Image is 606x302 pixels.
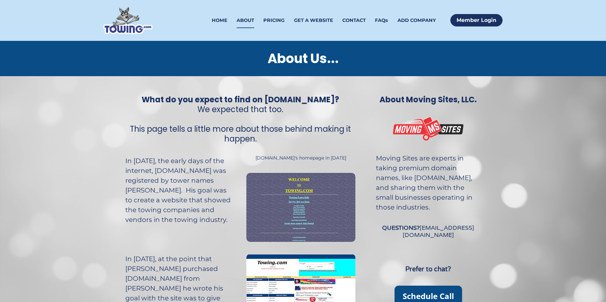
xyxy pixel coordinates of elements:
[393,117,463,141] img: Moving Sites
[376,153,481,212] p: Moving Sites are experts in taking premium domain names, like [DOMAIN_NAME], and sharing them wit...
[246,156,355,160] p: [DOMAIN_NAME]'s homepage in [DATE]
[382,224,474,239] span: [EMAIL_ADDRESS][DOMAIN_NAME]
[342,13,366,28] a: CONTACT
[125,156,234,225] p: In [DATE], the early days of the internet, [DOMAIN_NAME] was registered by tower names [PERSON_NA...
[237,13,254,28] a: ABOUT
[450,14,503,26] a: Member Login
[268,49,339,68] span: About Us...
[380,94,477,105] span: About Moving Sites, LLC.
[375,13,388,28] a: FAQs
[130,124,353,144] span: This page tells a little more about those behind making it happen.
[197,104,283,115] span: We expected that too.
[382,224,420,231] strong: QUESTIONS?
[294,13,333,28] a: GET A WEBSITE
[397,13,436,28] a: ADD COMPANY
[263,13,285,28] a: PRICING
[212,13,227,28] a: HOME
[103,7,152,34] img: Towing.com Logo
[405,265,451,273] strong: Prefer to chat?
[246,173,355,242] img: Towing.com Homepage in 1997
[142,94,339,105] span: What do you expect to find on [DOMAIN_NAME]?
